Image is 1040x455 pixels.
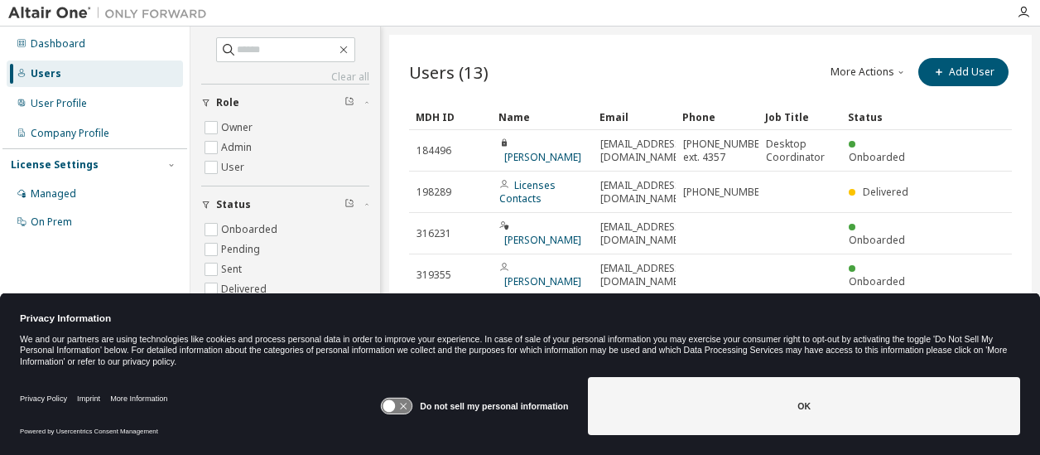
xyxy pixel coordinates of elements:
span: 198289 [416,186,451,199]
span: [EMAIL_ADDRESS][DOMAIN_NAME] [600,220,684,247]
img: Altair One [8,5,215,22]
label: User [221,157,248,177]
button: More Actions [829,58,908,86]
div: User Profile [31,97,87,110]
label: Onboarded [221,220,281,240]
span: Onboarded [849,150,905,164]
span: Onboarded [849,233,905,247]
button: Add User [918,58,1009,86]
span: Clear filter [344,96,354,109]
div: Users [31,67,61,80]
span: Desktop Coordinator [766,138,834,164]
label: Admin [221,138,255,157]
button: Role [201,85,369,121]
div: Dashboard [31,37,85,51]
a: Licenses Contacts [499,178,556,206]
span: 319355 [416,269,451,282]
div: On Prem [31,215,72,229]
span: [PHONE_NUMBER], ext. 4357 [683,138,771,164]
div: License Settings [11,158,99,172]
label: Sent [221,259,245,279]
div: Company Profile [31,127,109,140]
div: Status [848,104,917,130]
a: [PERSON_NAME] [504,274,581,288]
label: Owner [221,118,256,138]
a: [PERSON_NAME] [504,233,581,247]
span: Users (13) [409,61,489,84]
span: Role [216,96,239,109]
label: Delivered [221,279,270,299]
span: Clear filter [344,198,354,211]
span: Onboarded [849,274,905,288]
div: Name [498,104,586,130]
div: MDH ID [416,104,485,130]
a: Clear all [201,70,369,84]
label: Pending [221,240,263,259]
div: Email [599,104,669,130]
div: Job Title [765,104,835,130]
span: [EMAIL_ADDRESS][DOMAIN_NAME] [600,262,684,288]
div: Managed [31,187,76,201]
span: [EMAIL_ADDRESS][DOMAIN_NAME] [600,179,684,206]
span: Status [216,198,251,211]
span: 316231 [416,227,451,240]
div: Phone [682,104,752,130]
span: [PHONE_NUMBER] [683,186,768,199]
span: [EMAIL_ADDRESS][DOMAIN_NAME] [600,138,684,164]
span: Delivered [863,185,908,199]
span: 184496 [416,144,451,157]
a: [PERSON_NAME] [504,150,581,164]
button: Status [201,186,369,223]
